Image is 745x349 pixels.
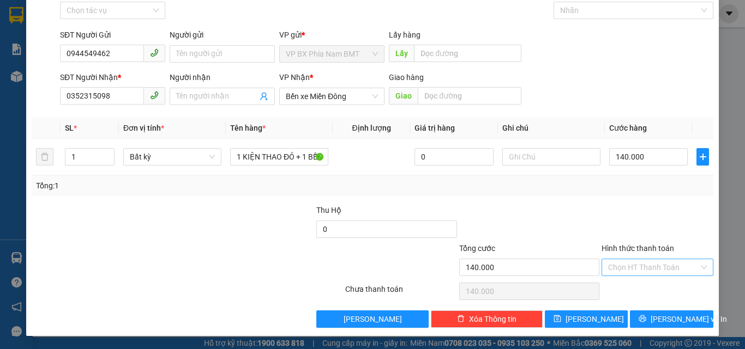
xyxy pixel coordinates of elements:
[60,71,165,83] div: SĐT Người Nhận
[502,148,600,166] input: Ghi Chú
[230,124,266,132] span: Tên hàng
[150,48,159,57] span: phone
[286,46,378,62] span: VP BX Phía Nam BMT
[150,91,159,100] span: phone
[414,45,521,62] input: Dọc đường
[316,310,428,328] button: [PERSON_NAME]
[457,315,465,323] span: delete
[602,244,674,253] label: Hình thức thanh toán
[344,313,402,325] span: [PERSON_NAME]
[469,313,516,325] span: Xóa Thông tin
[5,72,13,80] span: environment
[279,73,310,82] span: VP Nhận
[5,46,75,70] li: VP VP BX Phía Nam BMT
[545,310,628,328] button: save[PERSON_NAME]
[498,118,605,139] th: Ghi chú
[75,46,145,58] li: VP DỌC ĐƯỜNG
[554,315,561,323] span: save
[130,149,215,165] span: Bất kỳ
[5,5,158,26] li: Quý Thảo
[352,124,390,132] span: Định lượng
[459,244,495,253] span: Tổng cước
[414,124,455,132] span: Giá trị hàng
[418,87,521,105] input: Dọc đường
[344,283,458,302] div: Chưa thanh toán
[260,92,268,101] span: user-add
[316,206,341,215] span: Thu Hộ
[697,152,708,161] span: plus
[60,29,165,41] div: SĐT Người Gửi
[230,148,328,166] input: VD: Bàn, Ghế
[279,29,384,41] div: VP gửi
[651,313,727,325] span: [PERSON_NAME] và In
[123,124,164,132] span: Đơn vị tính
[609,124,647,132] span: Cước hàng
[389,87,418,105] span: Giao
[431,310,543,328] button: deleteXóa Thông tin
[65,124,74,132] span: SL
[389,73,424,82] span: Giao hàng
[389,30,420,39] span: Lấy hàng
[36,180,289,192] div: Tổng: 1
[170,71,275,83] div: Người nhận
[566,313,624,325] span: [PERSON_NAME]
[639,315,646,323] span: printer
[170,29,275,41] div: Người gửi
[286,88,378,105] span: Bến xe Miền Đông
[414,148,493,166] input: 0
[630,310,713,328] button: printer[PERSON_NAME] và In
[389,45,414,62] span: Lấy
[36,148,53,166] button: delete
[696,148,709,166] button: plus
